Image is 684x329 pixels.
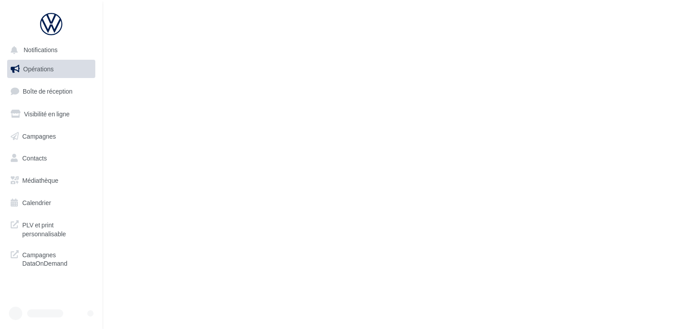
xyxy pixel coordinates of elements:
[5,193,97,212] a: Calendrier
[5,215,97,242] a: PLV et print personnalisable
[24,46,57,54] span: Notifications
[23,65,53,73] span: Opérations
[22,219,92,238] span: PLV et print personnalisable
[5,127,97,146] a: Campagnes
[22,154,47,162] span: Contacts
[24,110,69,118] span: Visibilité en ligne
[22,132,56,140] span: Campagnes
[22,199,51,206] span: Calendrier
[5,171,97,190] a: Médiathèque
[22,249,92,268] span: Campagnes DataOnDemand
[22,177,58,184] span: Médiathèque
[5,60,97,78] a: Opérations
[23,87,73,95] span: Boîte de réception
[5,82,97,101] a: Boîte de réception
[5,245,97,271] a: Campagnes DataOnDemand
[5,149,97,168] a: Contacts
[5,105,97,123] a: Visibilité en ligne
